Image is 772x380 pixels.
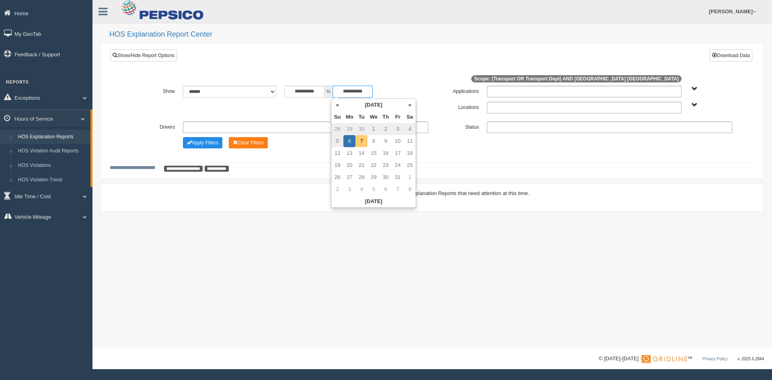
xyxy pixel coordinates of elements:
[368,147,380,159] td: 15
[380,159,392,171] td: 23
[380,111,392,123] th: Th
[355,183,368,195] td: 4
[432,121,483,131] label: Status
[392,135,404,147] td: 10
[343,147,355,159] td: 13
[642,355,687,363] img: Gridline
[355,159,368,171] td: 21
[14,144,90,158] a: HOS Violation Audit Reports
[392,111,404,123] th: Fr
[331,195,416,207] th: [DATE]
[128,86,179,95] label: Show
[14,158,90,173] a: HOS Violations
[404,147,416,159] td: 18
[368,111,380,123] th: We
[368,135,380,147] td: 8
[110,189,755,197] div: There are no HOS Violations or Explanation Reports that need attention at this time.
[355,147,368,159] td: 14
[355,135,368,147] td: 7
[368,171,380,183] td: 29
[128,121,179,131] label: Drivers
[710,49,752,62] button: Download Data
[343,99,404,111] th: [DATE]
[738,357,764,361] span: v. 2025.6.2844
[599,355,764,363] div: © [DATE]-[DATE] - ™
[380,135,392,147] td: 9
[343,171,355,183] td: 27
[471,75,682,82] span: Scope: (Transport OR Transport Dept) AND [GEOGRAPHIC_DATA] [GEOGRAPHIC_DATA]
[331,159,343,171] td: 19
[404,135,416,147] td: 11
[229,137,268,148] button: Change Filter Options
[404,159,416,171] td: 25
[355,171,368,183] td: 28
[331,171,343,183] td: 26
[392,183,404,195] td: 7
[343,123,355,135] td: 29
[368,123,380,135] td: 1
[331,99,343,111] th: «
[343,135,355,147] td: 6
[432,102,483,111] label: Locations
[432,86,483,95] label: Applications
[404,99,416,111] th: »
[14,173,90,187] a: HOS Violation Trend
[14,130,90,144] a: HOS Explanation Reports
[368,183,380,195] td: 5
[109,31,764,39] h2: HOS Explanation Report Center
[404,183,416,195] td: 8
[355,123,368,135] td: 30
[183,137,222,148] button: Change Filter Options
[392,159,404,171] td: 24
[324,86,333,98] span: to
[331,123,343,135] td: 28
[702,357,727,361] a: Privacy Policy
[392,123,404,135] td: 3
[368,159,380,171] td: 22
[380,147,392,159] td: 16
[110,49,177,62] a: Show/Hide Report Options
[380,171,392,183] td: 30
[404,123,416,135] td: 4
[380,123,392,135] td: 2
[392,147,404,159] td: 17
[404,111,416,123] th: Sa
[380,183,392,195] td: 6
[343,159,355,171] td: 20
[355,111,368,123] th: Tu
[404,171,416,183] td: 1
[331,111,343,123] th: Su
[343,111,355,123] th: Mo
[331,147,343,159] td: 12
[392,171,404,183] td: 31
[331,183,343,195] td: 2
[343,183,355,195] td: 3
[331,135,343,147] td: 5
